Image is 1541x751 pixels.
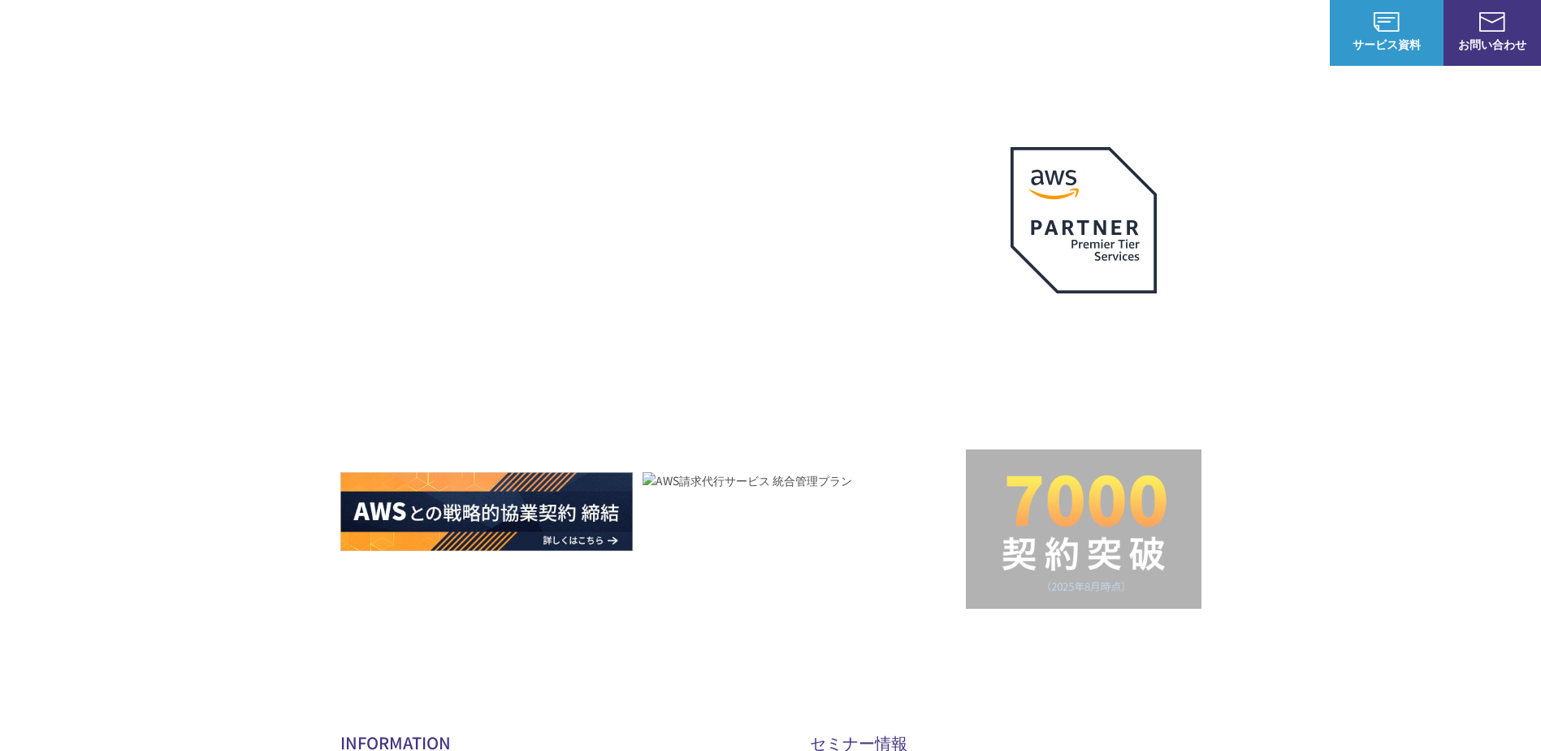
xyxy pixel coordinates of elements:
img: AWS総合支援サービス C-Chorus サービス資料 [1374,12,1400,32]
img: AWS請求代行サービス 統合管理プラン [643,472,852,489]
a: 導入事例 [1096,24,1141,41]
img: AWSとの戦略的協業契約 締結 [340,472,633,551]
a: AWS請求代行サービス 統合管理プラン [643,472,852,551]
p: サービス [839,24,901,41]
a: ログイン [1268,24,1314,41]
span: NHN テコラス AWS総合支援サービス [187,15,305,50]
img: AWSプレミアティアサービスパートナー [1011,147,1157,293]
p: 業種別ソリューション [933,24,1063,41]
p: AWSの導入からコスト削減、 構成・運用の最適化からデータ活用まで 規模や業種業態を問わない マネージドサービスで [340,180,966,251]
p: 最上位プレミアティア サービスパートナー [991,313,1176,375]
img: お問い合わせ [1479,12,1505,32]
h1: AWS ジャーニーの 成功を実現 [340,267,966,423]
p: ナレッジ [1174,24,1236,41]
a: AWS総合支援サービス C-Chorus NHN テコラスAWS総合支援サービス [24,13,305,52]
p: 強み [768,24,807,41]
img: 契約件数 [998,474,1169,593]
span: サービス資料 [1330,36,1444,53]
em: AWS [1065,313,1102,336]
span: お問い合わせ [1444,36,1541,53]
